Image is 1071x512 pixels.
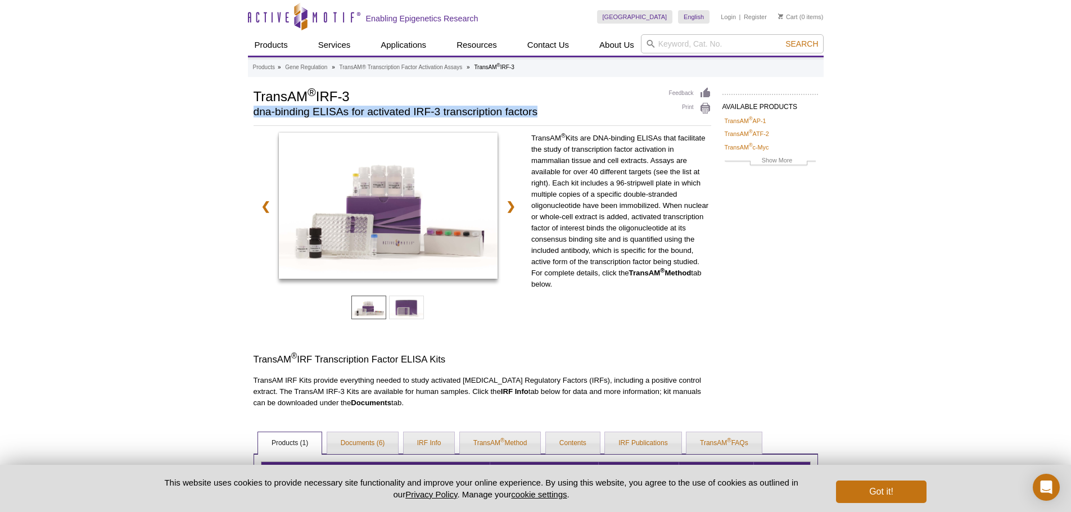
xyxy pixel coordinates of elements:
a: ❯ [499,193,523,219]
h2: AVAILABLE PRODUCTS [722,94,818,114]
sup: ® [500,437,504,443]
li: | [739,10,741,24]
span: Search [785,39,818,48]
h1: TransAM IRF-3 [254,87,658,104]
strong: TransAM Method [629,269,692,277]
a: Services [311,34,358,56]
a: Gene Regulation [285,62,327,73]
p: TransAM IRF Kits provide everything needed to study activated [MEDICAL_DATA] Regulatory Factors (... [254,375,711,409]
li: » [278,64,281,70]
sup: ® [291,352,297,361]
a: English [678,10,710,24]
input: Keyword, Cat. No. [641,34,824,53]
a: Products (1) [258,432,322,455]
li: (0 items) [778,10,824,24]
button: cookie settings [511,490,567,499]
th: Name [261,462,490,476]
a: [GEOGRAPHIC_DATA] [597,10,673,24]
h2: dna-binding ELISAs for activated IRF-3 transcription factors [254,107,658,117]
img: Your Cart [778,13,783,19]
a: ❮ [254,193,278,219]
th: Price [679,462,753,476]
div: Open Intercom Messenger [1033,474,1060,501]
a: Feedback [669,87,711,99]
strong: IRF Info [501,387,528,396]
sup: ® [749,116,753,121]
sup: ® [749,142,753,148]
sup: ® [660,267,665,274]
button: Got it! [836,481,926,503]
a: TransAM IRF-3 Kit [279,133,498,282]
p: TransAM Kits are DNA-binding ELISAs that facilitate the study of transcription factor activation ... [531,133,711,290]
a: TransAM®c-Myc [725,142,769,152]
a: Cart [778,13,798,21]
a: TransAM®FAQs [686,432,762,455]
th: Cat No. [599,462,679,476]
a: Resources [450,34,504,56]
a: About Us [593,34,641,56]
a: IRF Publications [605,432,681,455]
a: TransAM®AP-1 [725,116,766,126]
a: Privacy Policy [405,490,457,499]
a: TransAM®Method [460,432,541,455]
a: Applications [374,34,433,56]
sup: ® [497,62,500,68]
th: Format [490,462,599,476]
a: TransAM® Transcription Factor Activation Assays [340,62,463,73]
a: TransAM®ATF-2 [725,129,769,139]
p: This website uses cookies to provide necessary site functionality and improve your online experie... [145,477,818,500]
li: TransAM IRF-3 [474,64,514,70]
h2: Enabling Epigenetics Research [366,13,478,24]
strong: Documents [351,398,391,407]
button: Search [782,39,821,49]
a: Products [253,62,275,73]
a: Register [744,13,767,21]
a: Print [669,102,711,115]
h3: TransAM IRF Transcription Factor ELISA Kits [254,353,711,366]
a: IRF Info [404,432,455,455]
li: » [467,64,470,70]
sup: ® [749,129,753,135]
a: Products [248,34,295,56]
sup: ® [727,437,731,443]
img: TransAM IRF-3 Kit [279,133,498,279]
a: Contents [546,432,600,455]
a: Show More [725,155,816,168]
li: » [332,64,335,70]
sup: ® [561,132,566,139]
a: Login [721,13,736,21]
a: Contact Us [521,34,576,56]
sup: ® [308,86,316,98]
a: Documents (6) [327,432,399,455]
